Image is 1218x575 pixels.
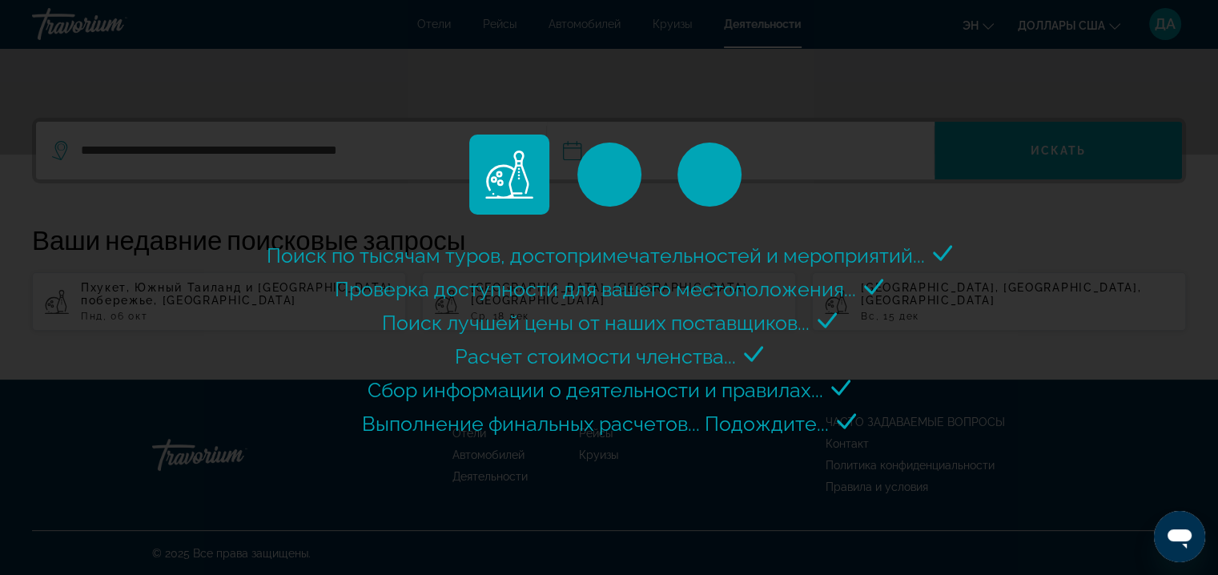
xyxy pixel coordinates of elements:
[382,311,810,335] span: Поиск лучшей цены от наших поставщиков...
[267,243,925,267] span: Поиск по тысячам туров, достопримечательностей и мероприятий...
[368,378,823,402] span: Сбор информации о деятельности и правилах...
[1154,511,1205,562] iframe: Кнопка запуска окна обмена сообщениями
[335,277,856,301] span: Проверка доступности для вашего местоположения...
[362,412,829,436] span: Выполнение финальных расчетов... Подождите...
[455,344,736,368] span: Расчет стоимости членства...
